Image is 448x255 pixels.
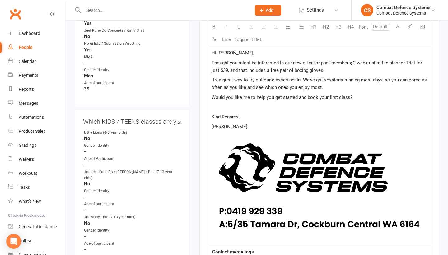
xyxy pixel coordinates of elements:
span: Kind Regards, [212,114,240,120]
button: H3 [332,21,345,33]
div: Jnr Muay Thai (7-13 year olds) [84,214,135,220]
div: Gender identity [84,228,135,234]
a: Tasks [8,180,66,194]
a: Payments [8,68,66,82]
div: Age of participant [84,80,135,86]
div: No gi BJJ / Submission Wrestling [84,41,141,47]
a: Product Sales [8,124,66,138]
div: Messages [19,101,38,106]
a: Gradings [8,138,66,152]
a: Dashboard [8,26,66,40]
a: Clubworx [7,6,23,22]
div: Age of Participant [84,156,135,162]
div: Open Intercom Messenger [6,234,21,249]
div: Jeet Kune Do Concepts / Kali / Silat [84,28,144,34]
a: General attendance kiosk mode [8,220,66,234]
span: [PERSON_NAME] [212,124,247,129]
div: MMA [84,54,135,60]
div: Dashboard [19,31,40,36]
strong: - [84,60,182,66]
div: Gradings [19,143,36,148]
button: Toggle HTML [233,33,264,46]
a: Reports [8,82,66,96]
div: Reports [19,87,34,92]
div: Calendar [19,59,36,64]
h3: Which KIDS / TEENS classes are you interested in? [83,118,182,125]
button: A [391,21,404,33]
div: Gender identity [84,143,135,149]
div: Combat Defence Systems [376,5,431,10]
strong: - [84,194,182,200]
button: H4 [345,21,357,33]
div: Combat Defence Systems [376,10,431,16]
span: Thought you might be interested in our new offer for past members; 2-week unlimited classes trial... [212,60,423,73]
div: Tasks [19,185,30,190]
div: Payments [19,73,38,78]
span: Add [266,8,273,13]
strong: Yes [84,47,182,53]
span: Would you like me to help you get started and book your first class? [212,95,352,100]
strong: No [84,136,182,141]
div: Waivers [19,157,34,162]
strong: Yes [84,21,182,26]
input: Default [371,23,390,31]
div: Automations [19,115,44,120]
div: People [19,45,33,50]
a: Messages [8,96,66,110]
div: Age of participant [84,201,135,207]
div: Product Sales [19,129,45,134]
span: It’s a great way to try out our classes again. We’ve got sessions running most days, so you can c... [212,77,428,90]
a: Automations [8,110,66,124]
a: What's New [8,194,66,208]
button: Font [357,21,370,33]
strong: No [84,220,182,226]
div: General attendance [19,224,57,229]
div: Gender identity [84,188,135,194]
div: Gender identity [84,67,135,73]
a: People [8,40,66,54]
span: U [237,24,240,30]
div: CS [361,4,373,16]
button: Line [220,33,233,46]
div: Roll call [19,238,33,243]
div: What's New [19,199,41,204]
a: Waivers [8,152,66,166]
div: Jnr Jeet Kune Do / [PERSON_NAME] / BJJ (7-13 year olds) [84,169,182,181]
a: Workouts [8,166,66,180]
strong: - [84,247,182,252]
strong: - [84,207,182,213]
strong: - [84,162,182,168]
span: Settings [307,3,324,17]
strong: - [84,149,182,154]
strong: No [84,181,182,187]
strong: No [84,34,182,39]
button: H1 [307,21,320,33]
strong: Man [84,73,182,79]
div: Age of participant [84,241,135,247]
span: Hi [PERSON_NAME], [212,50,254,56]
a: Calendar [8,54,66,68]
div: Little Lions (4-6 year olds) [84,130,135,136]
button: U [233,21,245,33]
strong: 39 [84,86,182,92]
img: 8d0f9463-1d8c-4c26-b372-347a6057818c.png [212,140,422,231]
input: Search... [82,6,247,15]
button: Add [255,5,281,16]
button: H2 [320,21,332,33]
a: Roll call [8,234,66,248]
div: Workouts [19,171,37,176]
strong: - [84,234,182,239]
